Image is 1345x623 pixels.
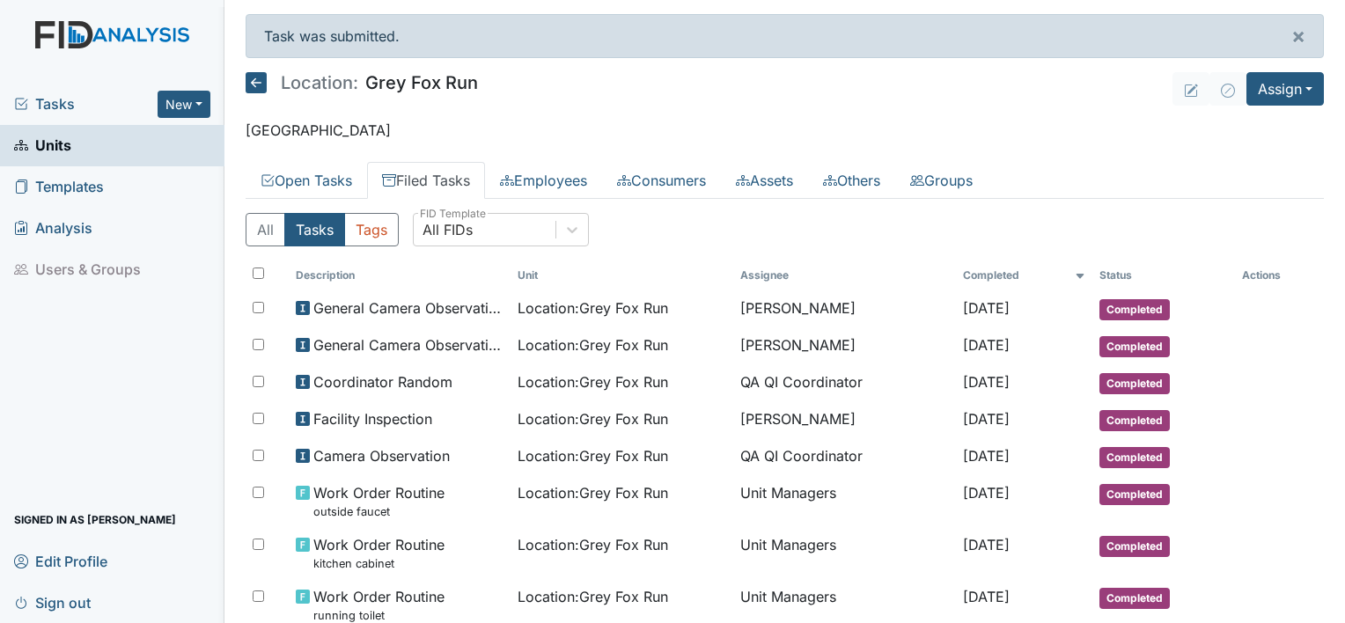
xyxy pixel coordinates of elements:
[1235,260,1323,290] th: Actions
[1099,484,1170,505] span: Completed
[313,503,445,520] small: outside faucet
[1099,447,1170,468] span: Completed
[423,219,473,240] div: All FIDs
[281,74,358,92] span: Location:
[1246,72,1324,106] button: Assign
[733,527,956,579] td: Unit Managers
[246,120,1324,141] p: [GEOGRAPHIC_DATA]
[313,297,504,319] span: General Camera Observation
[1099,336,1170,357] span: Completed
[963,447,1010,465] span: [DATE]
[518,534,668,555] span: Location : Grey Fox Run
[963,373,1010,391] span: [DATE]
[313,555,445,572] small: kitchen cabinet
[313,408,432,429] span: Facility Inspection
[246,72,478,93] h5: Grey Fox Run
[1099,410,1170,431] span: Completed
[963,410,1010,428] span: [DATE]
[485,162,602,199] a: Employees
[721,162,808,199] a: Assets
[14,132,71,159] span: Units
[344,213,399,246] button: Tags
[14,547,107,575] span: Edit Profile
[1099,299,1170,320] span: Completed
[733,438,956,475] td: QA QI Coordinator
[313,482,445,520] span: Work Order Routine outside faucet
[1099,373,1170,394] span: Completed
[313,334,504,355] span: General Camera Observation
[963,588,1010,605] span: [DATE]
[14,173,104,201] span: Templates
[733,401,956,438] td: [PERSON_NAME]
[963,336,1010,354] span: [DATE]
[14,506,176,533] span: Signed in as [PERSON_NAME]
[733,260,956,290] th: Assignee
[1099,536,1170,557] span: Completed
[367,162,485,199] a: Filed Tasks
[284,213,345,246] button: Tasks
[246,213,285,246] button: All
[14,215,92,242] span: Analysis
[733,327,956,364] td: [PERSON_NAME]
[313,445,450,466] span: Camera Observation
[895,162,988,199] a: Groups
[158,91,210,118] button: New
[313,371,452,392] span: Coordinator Random
[956,260,1092,290] th: Toggle SortBy
[518,334,668,355] span: Location : Grey Fox Run
[313,534,445,572] span: Work Order Routine kitchen cabinet
[511,260,733,290] th: Toggle SortBy
[963,299,1010,317] span: [DATE]
[253,268,264,279] input: Toggle All Rows Selected
[1092,260,1235,290] th: Toggle SortBy
[289,260,511,290] th: Toggle SortBy
[963,536,1010,553] span: [DATE]
[1099,588,1170,609] span: Completed
[808,162,895,199] a: Others
[518,586,668,607] span: Location : Grey Fox Run
[518,371,668,392] span: Location : Grey Fox Run
[963,484,1010,502] span: [DATE]
[246,14,1324,58] div: Task was submitted.
[733,364,956,401] td: QA QI Coordinator
[733,290,956,327] td: [PERSON_NAME]
[246,162,367,199] a: Open Tasks
[1291,23,1305,48] span: ×
[518,297,668,319] span: Location : Grey Fox Run
[518,408,668,429] span: Location : Grey Fox Run
[518,445,668,466] span: Location : Grey Fox Run
[518,482,668,503] span: Location : Grey Fox Run
[14,93,158,114] a: Tasks
[602,162,721,199] a: Consumers
[733,475,956,527] td: Unit Managers
[14,589,91,616] span: Sign out
[1274,15,1323,57] button: ×
[246,213,399,246] div: Type filter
